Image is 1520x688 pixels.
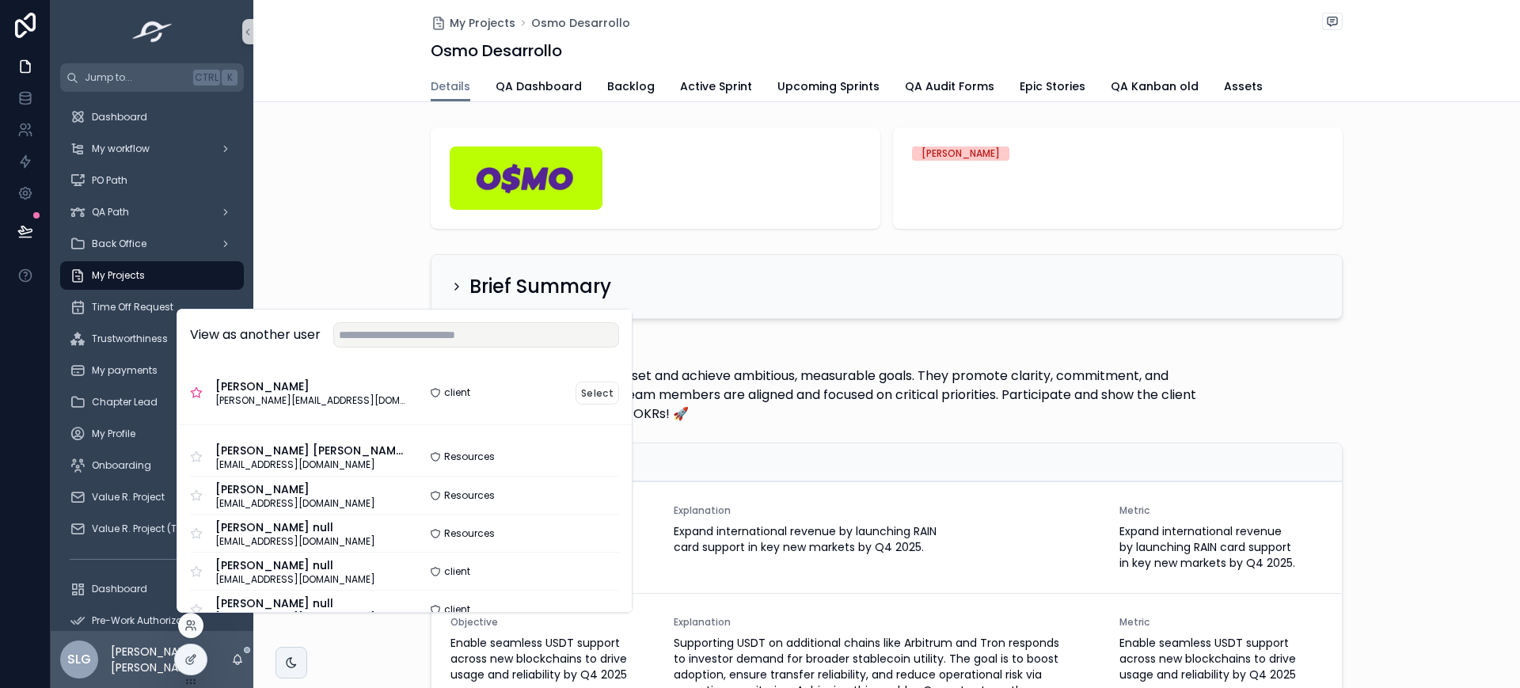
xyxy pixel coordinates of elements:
button: Select [576,382,619,405]
h1: OKRs 🎯 [431,344,1224,367]
span: Enable seamless USDT support across new blockchains to drive usage and reliability by Q4 2025 [450,635,655,682]
span: Value R. Project [92,491,165,504]
span: Chapter Lead [92,396,158,409]
span: QA Audit Forms [905,78,994,94]
span: Explanation [674,616,1100,629]
span: QA Dashboard [496,78,582,94]
span: Back Office [92,238,146,250]
a: Time Off Request [60,293,244,321]
span: My payments [92,364,158,377]
span: Resources [444,489,495,502]
a: Pre-Work Authorization [60,606,244,635]
span: [EMAIL_ADDRESS][DOMAIN_NAME] [215,535,375,548]
span: Upcoming Sprints [777,78,880,94]
a: QA Path [60,198,244,226]
span: QA Kanban old [1111,78,1199,94]
a: My workflow [60,135,244,163]
span: client [444,386,470,399]
span: [PERSON_NAME][EMAIL_ADDRESS][DOMAIN_NAME] [215,394,405,407]
a: Trustworthiness [60,325,244,353]
span: client [444,603,470,616]
span: Jump to... [85,71,187,84]
span: [EMAIL_ADDRESS][DOMAIN_NAME] [215,611,375,624]
a: Value R. Project (Talent) [60,515,244,543]
span: Assets [1224,78,1263,94]
span: Dashboard [92,583,147,595]
div: [PERSON_NAME] [921,146,1000,161]
span: [PERSON_NAME] null [215,519,375,535]
span: QA Path [92,206,129,219]
span: [PERSON_NAME] [215,378,405,394]
span: client [444,565,470,578]
p: Objectives and Key Results help set and achieve ambitious, measurable goals. They promote clarity... [431,367,1224,424]
a: PO Path [60,166,244,195]
span: Expand international revenue by launching RAIN card support in key new markets by Q4 2025. [1119,523,1324,571]
span: Dashboard [92,111,147,124]
span: [EMAIL_ADDRESS][DOMAIN_NAME] [215,573,375,586]
span: Enable seamless USDT support across new blockchains to drive usage and reliability by Q4 2025 [1119,635,1324,682]
span: Metric [1119,504,1324,517]
a: Value R. Project [60,483,244,511]
a: Onboarding [60,451,244,480]
span: [EMAIL_ADDRESS][DOMAIN_NAME] [215,497,375,510]
img: App logo [127,19,177,44]
h1: Osmo Desarrollo [431,40,562,62]
a: My Projects [60,261,244,290]
a: Chapter Lead [60,388,244,416]
span: My Projects [450,15,515,31]
a: My Projects [431,15,515,31]
span: PO Path [92,174,127,187]
span: [PERSON_NAME] [PERSON_NAME] [PERSON_NAME] null [215,443,405,458]
span: Epic Stories [1020,78,1085,94]
img: Screenshot-2023-10-25-at-15.43.41.png [450,146,602,210]
span: My workflow [92,143,150,155]
span: Objective [450,616,655,629]
a: Back Office [60,230,244,258]
a: Upcoming Sprints [777,72,880,104]
span: Active Sprint [680,78,752,94]
h2: Brief Summary [469,274,611,299]
a: Details [431,72,470,102]
span: K [223,71,236,84]
a: Osmo Desarrollo [531,15,630,31]
span: SLG [67,650,91,669]
a: Backlog [607,72,655,104]
span: Resources [444,527,495,540]
span: Onboarding [92,459,151,472]
span: Details [431,78,470,94]
span: Trustworthiness [92,333,168,345]
a: Dashboard [60,575,244,603]
span: Explanation [674,504,1100,517]
span: My Profile [92,428,135,440]
a: QA Audit Forms [905,72,994,104]
span: Expand international revenue by launching RAIN card support in key new markets by Q4 2025. [674,523,1100,555]
a: My payments [60,356,244,385]
span: Metric [1119,616,1324,629]
a: My Profile [60,420,244,448]
span: Value R. Project (Talent) [92,523,205,535]
a: ObjectiveExpand international revenue by launching RAIN card support in key new markets by Q4 202... [431,481,1342,593]
div: scrollable content [51,92,253,631]
a: Dashboard [60,103,244,131]
span: Pre-Work Authorization [92,614,201,627]
span: Backlog [607,78,655,94]
a: QA Dashboard [496,72,582,104]
span: My Projects [92,269,145,282]
a: Assets [1224,72,1263,104]
a: Active Sprint [680,72,752,104]
span: [PERSON_NAME] [215,481,375,497]
h2: View as another user [190,325,321,344]
span: [EMAIL_ADDRESS][DOMAIN_NAME] [215,458,405,471]
span: Ctrl [193,70,220,86]
span: [PERSON_NAME] null [215,557,375,573]
a: Epic Stories [1020,72,1085,104]
span: [PERSON_NAME] null [215,595,375,611]
span: Time Off Request [92,301,173,314]
a: QA Kanban old [1111,72,1199,104]
span: Resources [444,450,495,463]
button: Jump to...CtrlK [60,63,244,92]
p: [PERSON_NAME] [PERSON_NAME] [111,644,231,675]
